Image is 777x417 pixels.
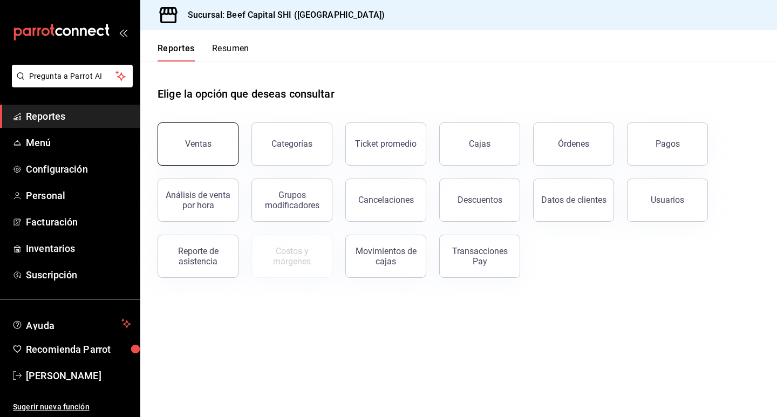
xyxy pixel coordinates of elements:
[258,190,325,210] div: Grupos modificadores
[165,190,231,210] div: Análisis de venta por hora
[158,86,335,102] h1: Elige la opción que deseas consultar
[158,43,195,61] button: Reportes
[12,65,133,87] button: Pregunta a Parrot AI
[439,122,520,166] a: Cajas
[26,241,131,256] span: Inventarios
[458,195,502,205] div: Descuentos
[26,268,131,282] span: Suscripción
[541,195,606,205] div: Datos de clientes
[446,246,513,266] div: Transacciones Pay
[345,235,426,278] button: Movimientos de cajas
[158,179,238,222] button: Análisis de venta por hora
[26,135,131,150] span: Menú
[355,139,417,149] div: Ticket promedio
[627,122,708,166] button: Pagos
[26,215,131,229] span: Facturación
[26,188,131,203] span: Personal
[212,43,249,61] button: Resumen
[158,122,238,166] button: Ventas
[358,195,414,205] div: Cancelaciones
[185,139,212,149] div: Ventas
[26,109,131,124] span: Reportes
[656,139,680,149] div: Pagos
[439,179,520,222] button: Descuentos
[26,317,117,330] span: Ayuda
[251,235,332,278] button: Contrata inventarios para ver este reporte
[558,139,589,149] div: Órdenes
[439,235,520,278] button: Transacciones Pay
[13,401,131,413] span: Sugerir nueva función
[26,368,131,383] span: [PERSON_NAME]
[469,138,491,151] div: Cajas
[533,122,614,166] button: Órdenes
[158,235,238,278] button: Reporte de asistencia
[251,179,332,222] button: Grupos modificadores
[119,28,127,37] button: open_drawer_menu
[26,162,131,176] span: Configuración
[158,43,249,61] div: navigation tabs
[26,342,131,357] span: Recomienda Parrot
[251,122,332,166] button: Categorías
[627,179,708,222] button: Usuarios
[651,195,684,205] div: Usuarios
[352,246,419,266] div: Movimientos de cajas
[8,78,133,90] a: Pregunta a Parrot AI
[345,179,426,222] button: Cancelaciones
[165,246,231,266] div: Reporte de asistencia
[533,179,614,222] button: Datos de clientes
[271,139,312,149] div: Categorías
[29,71,116,82] span: Pregunta a Parrot AI
[258,246,325,266] div: Costos y márgenes
[179,9,385,22] h3: Sucursal: Beef Capital SHI ([GEOGRAPHIC_DATA])
[345,122,426,166] button: Ticket promedio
